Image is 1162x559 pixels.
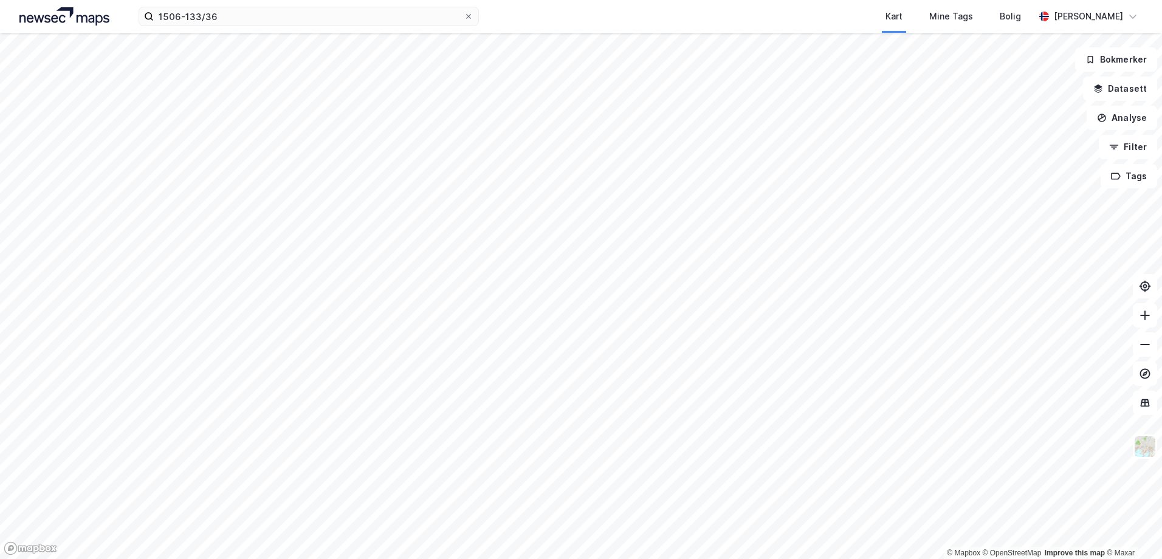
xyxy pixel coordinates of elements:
a: Mapbox [947,549,980,557]
img: Z [1133,435,1157,458]
button: Tags [1101,164,1157,188]
div: [PERSON_NAME] [1054,9,1123,24]
img: logo.a4113a55bc3d86da70a041830d287a7e.svg [19,7,109,26]
div: Kontrollprogram for chat [1101,501,1162,559]
div: Kart [885,9,902,24]
iframe: Chat Widget [1101,501,1162,559]
a: Mapbox homepage [4,541,57,555]
button: Filter [1099,135,1157,159]
button: Analyse [1087,106,1157,130]
div: Mine Tags [929,9,973,24]
button: Bokmerker [1075,47,1157,72]
button: Datasett [1083,77,1157,101]
a: Improve this map [1045,549,1105,557]
input: Søk på adresse, matrikkel, gårdeiere, leietakere eller personer [154,7,464,26]
div: Bolig [1000,9,1021,24]
a: OpenStreetMap [983,549,1042,557]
